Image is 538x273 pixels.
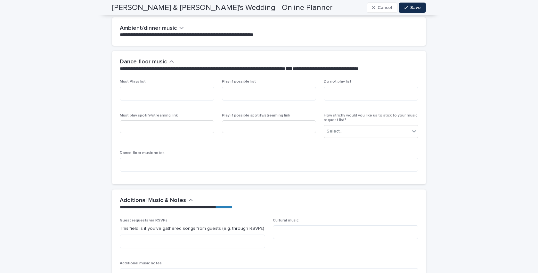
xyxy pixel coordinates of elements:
h2: Ambient/dinner music [120,25,177,32]
span: How strictly would you like us to stick to your music request list? [324,114,417,122]
button: Ambient/dinner music [120,25,184,32]
span: Play if possible list [222,80,256,84]
button: Dance floor music [120,59,174,66]
span: Must Plays list [120,80,146,84]
span: Cancel [378,5,392,10]
span: Additional music notes [120,261,162,265]
span: Play if possible spotify/streaming link [222,114,290,117]
span: Save [410,5,421,10]
span: Dance floor music notes [120,151,165,155]
h2: Additional Music & Notes [120,197,186,204]
span: Guest requests via RSVPs [120,219,167,222]
button: Save [399,3,426,13]
span: Must play spotify/streaming link [120,114,178,117]
button: Cancel [367,3,397,13]
button: Additional Music & Notes [120,197,193,204]
div: Select... [327,128,343,135]
p: This field is if you've gathered songs from guests (e.g. through RSVPs) [120,225,265,232]
span: Do not play list [324,80,351,84]
span: Cultural music [273,219,298,222]
h2: Dance floor music [120,59,167,66]
h2: [PERSON_NAME] & [PERSON_NAME]'s Wedding - Online Planner [112,3,332,12]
